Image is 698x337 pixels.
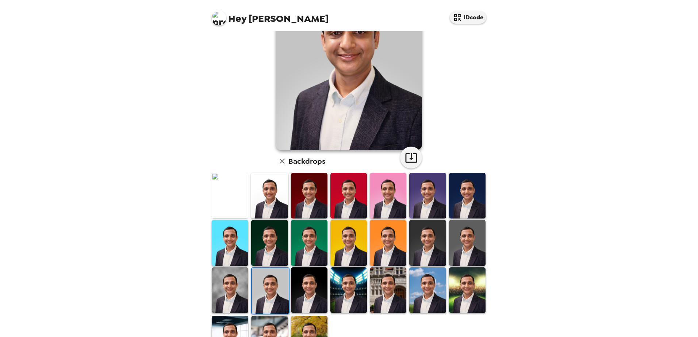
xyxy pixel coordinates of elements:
[228,12,246,25] span: Hey
[450,11,486,24] button: IDcode
[288,155,325,167] h6: Backdrops
[212,7,329,24] span: [PERSON_NAME]
[212,11,226,26] img: profile pic
[212,173,248,218] img: Original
